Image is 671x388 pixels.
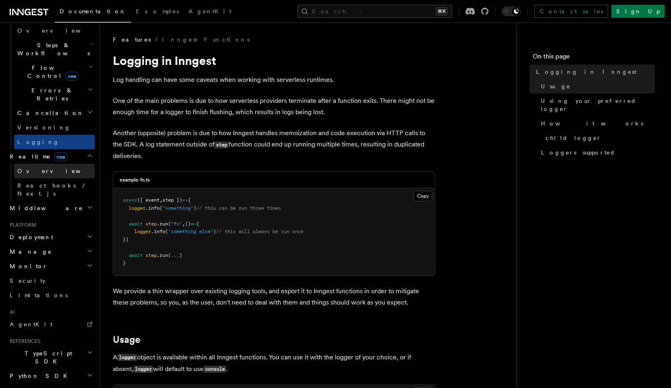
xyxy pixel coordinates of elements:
button: Python SDK [6,369,95,383]
code: logger [133,366,153,373]
div: Realtimenew [6,164,95,201]
span: step [145,252,157,258]
span: Features [113,35,151,44]
span: React hooks / Next.js [17,182,89,197]
span: How it works [541,119,643,127]
span: Using your preferred logger [541,97,655,113]
a: Usage [113,334,140,345]
span: Examples [136,8,179,15]
a: Loggers supported [538,145,655,160]
span: ( [160,205,162,211]
span: Manage [6,248,52,256]
span: Overview [17,27,100,34]
span: step }) [162,197,182,203]
span: ( [168,221,171,227]
span: "something" [162,205,193,211]
span: Python SDK [6,372,72,380]
h4: On this page [533,52,655,65]
span: new [54,152,67,161]
span: step [145,221,157,227]
a: Examples [131,2,184,22]
span: logger [129,205,145,211]
span: TypeScript SDK [6,349,87,365]
span: .run [157,252,168,258]
a: Using your preferred logger [538,94,655,116]
a: Usage [538,79,655,94]
button: Deployment [6,230,95,244]
span: ... [171,252,179,258]
p: Another (opposite) problem is due to how Inngest handles memoization and code execution via HTTP ... [113,127,435,162]
span: new [65,72,79,81]
button: Flow Controlnew [14,60,95,83]
a: AgentKit [6,317,95,332]
span: .info [151,229,165,234]
span: AI [6,309,15,315]
span: Loggers supported [541,148,615,156]
button: Manage [6,244,95,259]
span: References [6,338,40,344]
span: Errors & Retries [14,86,87,102]
button: Errors & Retries [14,83,95,106]
span: logger [134,229,151,234]
span: { [196,221,199,227]
code: step [214,142,229,148]
p: Log handling can have some caveats when working with serverless runtimes. [113,74,435,86]
a: Logging [14,135,95,149]
h3: example-fn.ts [120,177,150,183]
span: } [123,260,126,266]
h1: Logging in Inngest [113,53,435,68]
a: Overview [14,164,95,178]
span: Cancellation [14,109,84,117]
span: child logger [546,134,601,142]
span: ) [179,252,182,258]
button: Steps & Workflows [14,38,95,60]
span: ) [213,229,216,234]
span: Middleware [6,204,83,212]
span: Logging [17,139,59,145]
span: Security [10,277,46,284]
span: Steps & Workflows [14,41,90,57]
button: Search...⌘K [297,5,452,18]
p: We provide a thin wrapper over existing logging tools, and export it to Inngest functions in orde... [113,286,435,308]
span: Realtime [6,152,67,161]
button: Copy [413,191,432,201]
span: Overview [17,168,100,174]
span: "something else" [168,229,213,234]
a: Limitations [6,288,95,302]
code: console [204,366,226,373]
span: AgentKit [10,321,52,328]
span: => [191,221,196,227]
a: Logging in Inngest [533,65,655,79]
span: , [182,221,185,227]
button: TypeScript SDK [6,346,95,369]
p: One of the main problems is due to how serverless providers terminate after a function exits. The... [113,95,435,118]
span: .run [157,221,168,227]
p: A object is available within all Inngest functions. You can use it with the logger of your choice... [113,352,435,375]
span: AgentKit [189,8,231,15]
button: Toggle dark mode [502,6,521,16]
a: Documentation [55,2,131,23]
span: , [160,197,162,203]
span: .info [145,205,160,211]
span: Logging in Inngest [536,68,636,76]
button: Cancellation [14,106,95,120]
span: await [129,221,143,227]
kbd: ⌘K [436,7,447,15]
a: Versioning [14,120,95,135]
span: ) [193,205,196,211]
a: Overview [14,23,95,38]
span: // this can be run three times [196,205,281,211]
span: // this will always be run once [216,229,303,234]
span: Deployment [6,233,53,241]
span: Usage [541,82,571,90]
span: { [188,197,191,203]
a: Contact sales [534,5,608,18]
span: ({ event [137,197,160,203]
span: await [129,252,143,258]
span: => [182,197,188,203]
button: Realtimenew [6,149,95,164]
a: How it works [538,116,655,131]
div: Inngest Functions [6,23,95,149]
span: }) [123,237,129,242]
span: Platform [6,222,36,228]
